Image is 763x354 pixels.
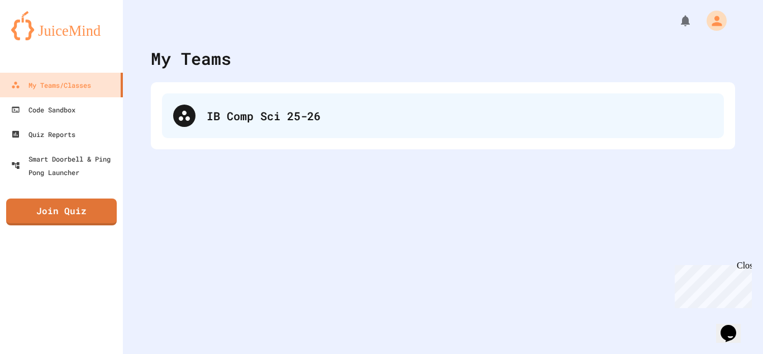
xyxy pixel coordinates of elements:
div: IB Comp Sci 25-26 [162,93,724,138]
div: My Notifications [658,11,695,30]
div: Quiz Reports [11,128,75,141]
div: IB Comp Sci 25-26 [207,107,713,124]
div: Chat with us now!Close [4,4,77,71]
div: My Teams [151,46,231,71]
div: My Account [695,8,729,34]
div: Code Sandbox [11,103,75,116]
div: Smart Doorbell & Ping Pong Launcher [11,152,118,179]
div: My Teams/Classes [11,78,91,92]
iframe: chat widget [716,309,752,343]
img: logo-orange.svg [11,11,112,40]
a: Join Quiz [6,199,117,225]
iframe: chat widget [670,261,752,308]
